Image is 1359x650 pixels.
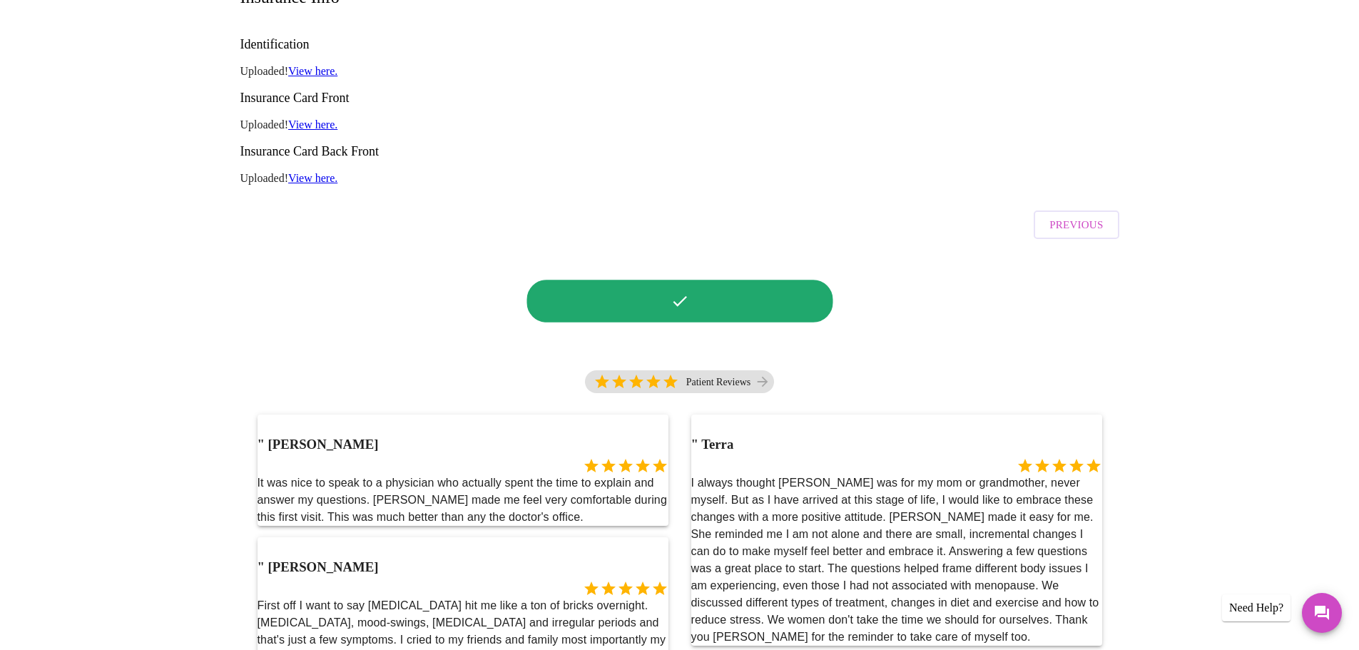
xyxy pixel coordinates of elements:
[240,65,1119,78] p: Uploaded!
[258,474,668,526] p: It was nice to speak to a physician who actually spent the time to explain and answer my question...
[258,559,379,575] h3: [PERSON_NAME]
[240,144,1119,159] h3: Insurance Card Back Front
[691,437,698,452] span: "
[1302,593,1342,633] button: Messages
[258,437,265,452] span: "
[1222,594,1291,621] div: Need Help?
[240,172,1119,185] p: Uploaded!
[240,118,1119,131] p: Uploaded!
[691,474,1102,646] p: I always thought [PERSON_NAME] was for my mom or grandmother, never myself. But as I have arrived...
[691,437,734,452] h3: Terra
[585,370,775,400] a: 5 Stars Patient Reviews
[1034,210,1119,239] button: Previous
[585,370,775,393] div: 5 Stars Patient Reviews
[1049,215,1103,234] span: Previous
[686,377,751,388] p: Patient Reviews
[240,37,1119,52] h3: Identification
[258,559,265,574] span: "
[288,65,337,77] a: View here.
[288,172,337,184] a: View here.
[240,91,1119,106] h3: Insurance Card Front
[258,437,379,452] h3: [PERSON_NAME]
[288,118,337,131] a: View here.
